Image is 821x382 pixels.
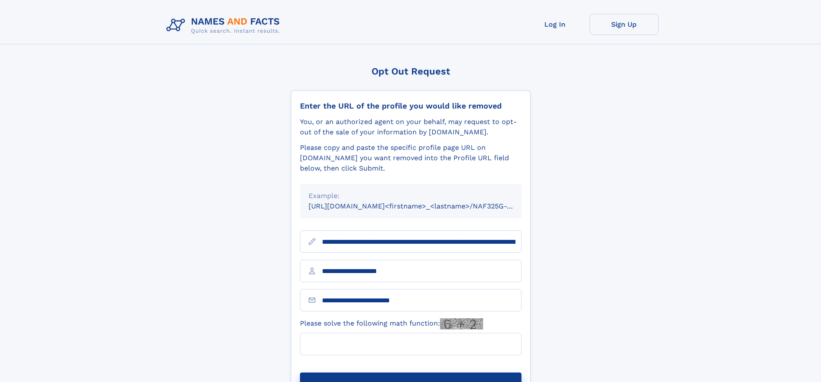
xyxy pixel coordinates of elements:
div: Opt Out Request [291,66,531,77]
div: Please copy and paste the specific profile page URL on [DOMAIN_NAME] you want removed into the Pr... [300,143,521,174]
a: Log In [521,14,590,35]
small: [URL][DOMAIN_NAME]<firstname>_<lastname>/NAF325G-xxxxxxxx [309,202,538,210]
div: Enter the URL of the profile you would like removed [300,101,521,111]
img: Logo Names and Facts [163,14,287,37]
div: You, or an authorized agent on your behalf, may request to opt-out of the sale of your informatio... [300,117,521,137]
div: Example: [309,191,513,201]
label: Please solve the following math function: [300,318,483,329]
a: Sign Up [590,14,659,35]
